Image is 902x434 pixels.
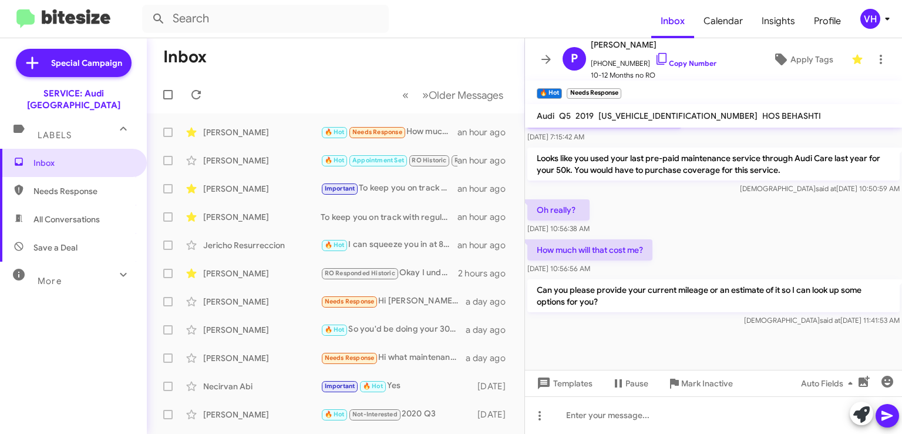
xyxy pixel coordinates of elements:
[325,410,345,418] span: 🔥 Hot
[457,183,515,195] div: an hour ago
[457,126,515,138] div: an hour ago
[651,4,694,38] a: Inbox
[534,373,593,394] span: Templates
[466,324,515,336] div: a day ago
[860,9,880,29] div: VH
[325,326,345,333] span: 🔥 Hot
[321,295,466,308] div: Hi [PERSON_NAME] need some other assistance regarding my vehicle
[33,157,133,169] span: Inbox
[759,49,846,70] button: Apply Tags
[805,4,850,38] a: Profile
[598,111,758,121] span: [US_VEHICLE_IDENTIFICATION_NUMBER]
[820,316,840,325] span: said at
[33,213,100,225] span: All Conversations
[527,199,590,221] p: Oh really?
[203,409,321,420] div: [PERSON_NAME]
[455,156,525,164] span: RO Responded Historic
[325,269,395,277] span: RO Responded Historic
[321,408,477,421] div: 2020 Q3
[321,211,457,223] div: To keep you on track with regular maintenance service on your vehicle, we recommend from 1 year o...
[457,155,515,166] div: an hour ago
[681,373,733,394] span: Mark Inactive
[142,5,389,33] input: Search
[325,354,375,362] span: Needs Response
[363,382,383,390] span: 🔥 Hot
[457,239,515,251] div: an hour ago
[694,4,752,38] a: Calendar
[625,373,648,394] span: Pause
[321,266,458,280] div: Okay I understand. Feel free to reach out if I can help in the future!👍
[412,156,446,164] span: RO Historic
[402,88,409,102] span: «
[537,88,562,99] small: 🔥 Hot
[466,296,515,308] div: a day ago
[752,4,805,38] a: Insights
[33,185,133,197] span: Needs Response
[525,373,602,394] button: Templates
[458,268,515,279] div: 2 hours ago
[527,132,584,141] span: [DATE] 7:15:42 AM
[477,380,515,392] div: [DATE]
[790,49,833,70] span: Apply Tags
[801,373,857,394] span: Auto Fields
[203,352,321,364] div: [PERSON_NAME]
[527,239,652,261] p: How much will that cost me?
[415,83,510,107] button: Next
[816,184,836,193] span: said at
[325,382,355,390] span: Important
[527,264,590,273] span: [DATE] 10:56:56 AM
[850,9,889,29] button: VH
[51,57,122,69] span: Special Campaign
[352,128,402,136] span: Needs Response
[203,239,321,251] div: Jericho Resurreccion
[395,83,416,107] button: Previous
[38,130,72,141] span: Labels
[321,153,457,167] div: Hi [PERSON_NAME] - I'm due for an oil change. How much for an oil change on my 2015 Q5?
[321,379,477,393] div: Yes
[203,126,321,138] div: [PERSON_NAME]
[571,49,578,68] span: P
[762,111,821,121] span: HOS BEHASHTI
[429,89,503,102] span: Older Messages
[203,155,321,166] div: [PERSON_NAME]
[203,380,321,392] div: Necirvan Abi
[325,298,375,305] span: Needs Response
[325,241,345,249] span: 🔥 Hot
[16,49,132,77] a: Special Campaign
[203,324,321,336] div: [PERSON_NAME]
[591,38,716,52] span: [PERSON_NAME]
[591,52,716,69] span: [PHONE_NUMBER]
[602,373,658,394] button: Pause
[396,83,510,107] nav: Page navigation example
[203,296,321,308] div: [PERSON_NAME]
[38,276,62,286] span: More
[655,59,716,68] a: Copy Number
[352,410,398,418] span: Not-Interested
[537,111,554,121] span: Audi
[321,182,457,195] div: To keep you on track with regular maintenance service on your vehicle, we recommend from 1 year o...
[321,125,457,139] div: How much will that cost me?
[477,409,515,420] div: [DATE]
[575,111,594,121] span: 2019
[466,352,515,364] div: a day ago
[527,148,900,181] p: Looks like you used your last pre-paid maintenance service through Audi Care last year for your 5...
[527,279,900,312] p: Can you please provide your current mileage or an estimate of it so I can look up some options fo...
[321,323,466,336] div: So you'd be doing your 30k maintenance service. It's $1,285.95 before taxes, but I just saw that ...
[457,211,515,223] div: an hour ago
[321,351,466,365] div: Hi what maintenance is required at this time?
[792,373,867,394] button: Auto Fields
[591,69,716,81] span: 10-12 Months no RO
[352,156,404,164] span: Appointment Set
[325,128,345,136] span: 🔥 Hot
[163,48,207,66] h1: Inbox
[203,211,321,223] div: [PERSON_NAME]
[740,184,900,193] span: [DEMOGRAPHIC_DATA] [DATE] 10:50:59 AM
[422,88,429,102] span: »
[527,224,590,233] span: [DATE] 10:56:38 AM
[744,316,900,325] span: [DEMOGRAPHIC_DATA] [DATE] 11:41:53 AM
[203,183,321,195] div: [PERSON_NAME]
